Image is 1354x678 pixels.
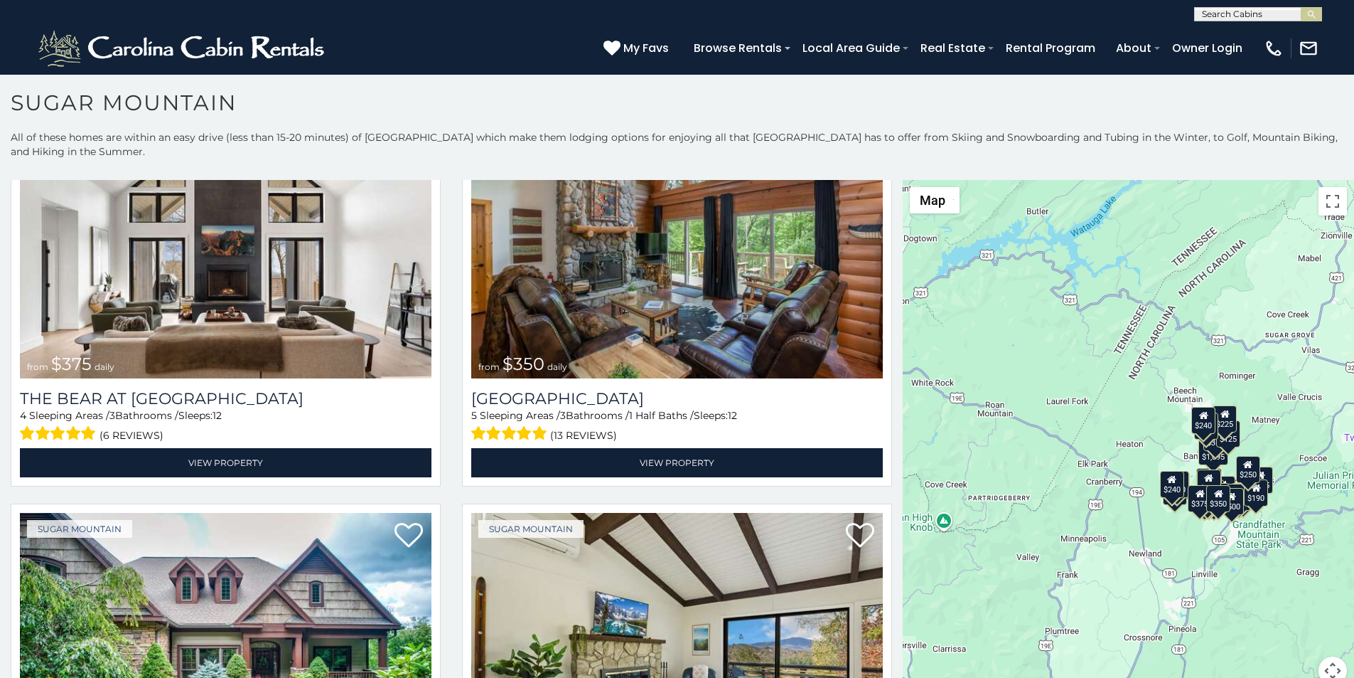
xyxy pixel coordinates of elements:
[471,102,883,378] a: Grouse Moor Lodge from $350 daily
[687,36,789,60] a: Browse Rentals
[629,409,694,422] span: 1 Half Baths /
[603,39,672,58] a: My Favs
[95,361,114,372] span: daily
[1109,36,1159,60] a: About
[1188,485,1213,512] div: $375
[550,426,617,445] span: (13 reviews)
[503,354,544,374] span: $350
[471,389,883,408] h3: Grouse Moor Lodge
[471,389,883,408] a: [GEOGRAPHIC_DATA]
[728,409,737,422] span: 12
[20,102,431,378] a: The Bear At Sugar Mountain from $375 daily
[1220,488,1244,515] div: $500
[846,521,874,551] a: Add to favorites
[1207,485,1231,512] div: $350
[100,426,163,445] span: (6 reviews)
[20,389,431,408] a: The Bear At [GEOGRAPHIC_DATA]
[20,102,431,378] img: The Bear At Sugar Mountain
[623,39,669,57] span: My Favs
[478,520,584,538] a: Sugar Mountain
[795,36,907,60] a: Local Area Guide
[213,409,222,422] span: 12
[20,409,26,422] span: 4
[1213,406,1237,433] div: $225
[547,361,567,372] span: daily
[109,409,115,422] span: 3
[910,187,960,213] button: Change map style
[478,361,500,372] span: from
[1264,38,1284,58] img: phone-regular-white.png
[1318,187,1347,216] button: Toggle fullscreen view
[1197,470,1221,497] div: $300
[1211,476,1235,503] div: $200
[1249,467,1273,494] div: $155
[27,520,132,538] a: Sugar Mountain
[20,408,431,445] div: Sleeping Areas / Bathrooms / Sleeps:
[471,408,883,445] div: Sleeping Areas / Bathrooms / Sleeps:
[1216,420,1240,447] div: $125
[999,36,1102,60] a: Rental Program
[51,354,92,374] span: $375
[471,102,883,378] img: Grouse Moor Lodge
[920,193,945,208] span: Map
[1227,484,1251,511] div: $195
[1192,407,1216,434] div: $240
[471,448,883,477] a: View Property
[1165,36,1250,60] a: Owner Login
[27,361,48,372] span: from
[471,409,477,422] span: 5
[1196,468,1220,495] div: $190
[20,389,431,408] h3: The Bear At Sugar Mountain
[560,409,566,422] span: 3
[36,27,331,70] img: White-1-2.png
[1198,438,1228,465] div: $1,095
[913,36,992,60] a: Real Estate
[1299,38,1318,58] img: mail-regular-white.png
[394,521,423,551] a: Add to favorites
[1245,480,1269,507] div: $190
[1236,456,1260,483] div: $250
[20,448,431,477] a: View Property
[1160,471,1184,498] div: $240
